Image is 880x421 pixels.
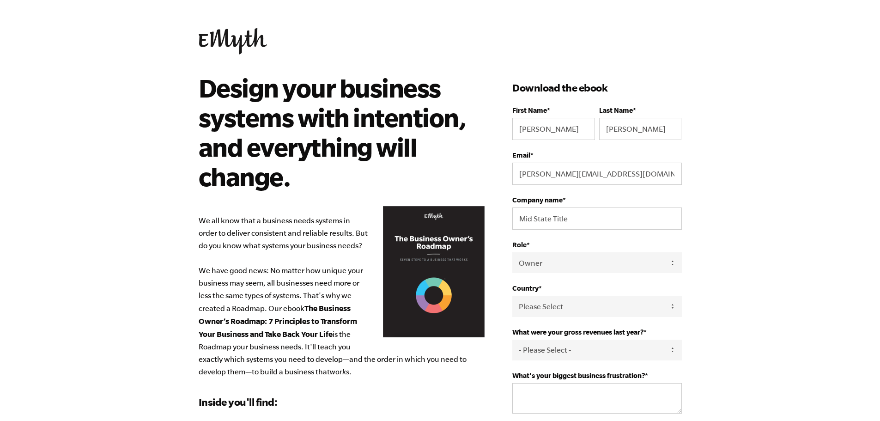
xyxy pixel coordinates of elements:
[512,196,563,204] span: Company name
[512,372,645,379] span: What's your biggest business frustration?
[834,377,880,421] iframe: Chat Widget
[199,395,485,409] h3: Inside you'll find:
[512,241,527,249] span: Role
[199,304,357,338] b: The Business Owner’s Roadmap: 7 Principles to Transform Your Business and Take Back Your Life
[512,80,681,95] h3: Download the ebook
[512,151,530,159] span: Email
[199,28,267,55] img: EMyth
[199,73,472,191] h2: Design your business systems with intention, and everything will change.
[599,106,633,114] span: Last Name
[512,328,643,336] span: What were your gross revenues last year?
[330,367,349,376] em: works
[512,106,547,114] span: First Name
[383,206,485,338] img: Business Owners Roadmap Cover
[512,284,539,292] span: Country
[199,214,485,378] p: We all know that a business needs systems in order to deliver consistent and reliable results. Bu...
